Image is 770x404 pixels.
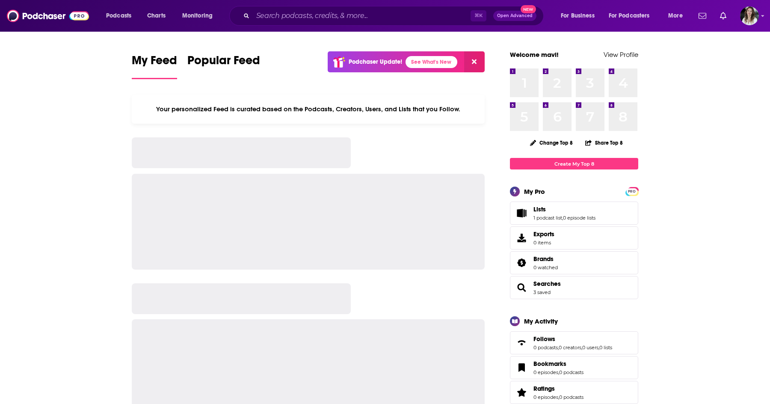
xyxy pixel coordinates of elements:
a: Ratings [533,385,583,392]
a: Show notifications dropdown [695,9,710,23]
div: My Pro [524,187,545,196]
a: 0 podcasts [559,394,583,400]
a: Follows [533,335,612,343]
span: For Podcasters [609,10,650,22]
button: Share Top 8 [585,134,623,151]
span: , [562,215,563,221]
button: open menu [100,9,142,23]
a: Searches [533,280,561,288]
span: Monitoring [182,10,213,22]
a: Bookmarks [533,360,583,368]
span: Open Advanced [497,14,533,18]
a: 0 podcasts [533,345,558,351]
span: Bookmarks [533,360,566,368]
span: More [668,10,683,22]
span: Charts [147,10,166,22]
button: open menu [555,9,605,23]
a: 0 episodes [533,369,558,375]
a: 1 podcast list [533,215,562,221]
a: 0 podcasts [559,369,583,375]
span: Exports [533,230,554,238]
a: 0 episode lists [563,215,595,221]
a: Brands [533,255,558,263]
img: User Profile [740,6,759,25]
a: Bookmarks [513,362,530,374]
button: open menu [176,9,224,23]
a: View Profile [604,50,638,59]
a: See What's New [406,56,457,68]
div: Your personalized Feed is curated based on the Podcasts, Creators, Users, and Lists that you Follow. [132,95,485,124]
span: Lists [510,202,638,225]
span: , [558,345,559,351]
button: Show profile menu [740,6,759,25]
span: Ratings [533,385,555,392]
div: Search podcasts, credits, & more... [237,6,552,26]
input: Search podcasts, credits, & more... [253,9,471,23]
a: Create My Top 8 [510,158,638,169]
span: PRO [627,188,637,195]
a: Brands [513,257,530,269]
span: Exports [513,232,530,244]
a: Exports [510,226,638,250]
a: Searches [513,282,530,294]
a: Ratings [513,386,530,398]
p: Podchaser Update! [349,58,402,65]
span: , [598,345,599,351]
span: , [558,369,559,375]
span: Brands [510,251,638,274]
a: My Feed [132,53,177,79]
a: Show notifications dropdown [717,9,730,23]
a: Welcome mavi! [510,50,559,59]
span: Lists [533,205,546,213]
a: 0 users [582,345,598,351]
button: open menu [603,9,662,23]
a: 0 creators [559,345,581,351]
span: ⌘ K [471,10,486,21]
a: Lists [533,205,595,213]
span: Searches [510,276,638,299]
span: Bookmarks [510,356,638,379]
a: 0 episodes [533,394,558,400]
a: Lists [513,207,530,219]
span: Follows [533,335,555,343]
a: 3 saved [533,289,551,295]
span: Podcasts [106,10,131,22]
span: New [521,5,536,13]
a: 0 watched [533,264,558,270]
button: Open AdvancedNew [493,11,536,21]
a: 0 lists [599,345,612,351]
span: , [558,394,559,400]
span: , [581,345,582,351]
span: 0 items [533,240,554,246]
a: Popular Feed [187,53,260,79]
span: Popular Feed [187,53,260,73]
span: Follows [510,331,638,354]
button: open menu [662,9,693,23]
a: PRO [627,188,637,194]
img: Podchaser - Follow, Share and Rate Podcasts [7,8,89,24]
span: My Feed [132,53,177,73]
div: My Activity [524,317,558,325]
a: Follows [513,337,530,349]
span: Logged in as mavi [740,6,759,25]
span: Ratings [510,381,638,404]
span: Brands [533,255,554,263]
button: Change Top 8 [525,137,578,148]
a: Charts [142,9,171,23]
span: For Business [561,10,595,22]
